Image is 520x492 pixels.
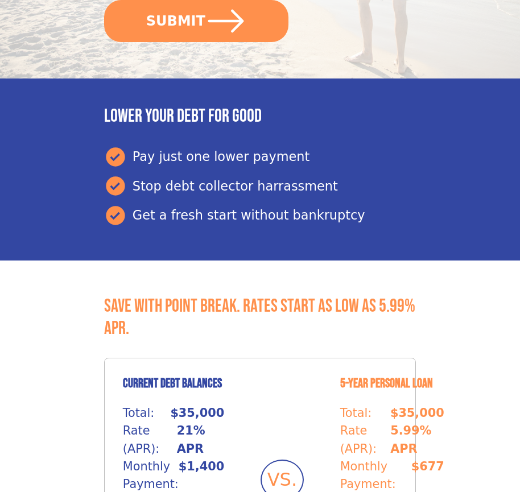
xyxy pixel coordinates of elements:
h3: Lower your debt for good [104,106,416,127]
p: $35,000 [390,404,444,422]
p: 21% APR [177,422,224,457]
p: Rate (APR): [340,422,391,457]
div: Pay just one lower payment [104,146,416,168]
div: Stop debt collector harrassment [104,175,416,197]
p: 5.99% APR [390,422,444,457]
h3: Save with Point Break. Rates start as low as 5.99% APR. [104,296,416,340]
p: $35,000 [170,404,224,422]
p: Total: [123,404,155,422]
p: Rate (APR): [123,422,177,457]
div: Get a fresh start without bankruptcy [104,204,416,227]
h4: Current Debt Balances [123,377,224,392]
p: Total: [340,404,372,422]
h4: 5-Year Personal Loan [340,377,444,392]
